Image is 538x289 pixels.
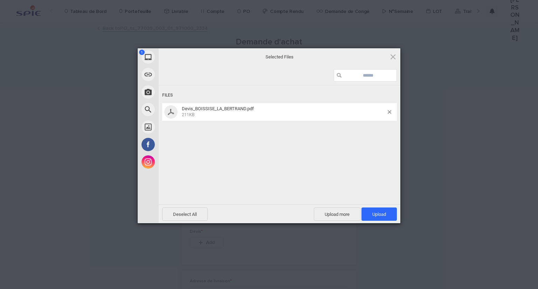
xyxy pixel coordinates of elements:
[209,54,350,60] span: Selected Files
[138,136,222,153] div: Facebook
[182,112,194,117] span: 211KB
[389,53,397,61] span: Click here or hit ESC to close picker
[314,207,360,221] span: Upload more
[138,101,222,118] div: Web Search
[180,106,388,118] span: Devis_BOISSISE_LA_BERTRAND.pdf
[138,83,222,101] div: Take Photo
[162,207,208,221] span: Deselect All
[372,212,386,217] span: Upload
[139,50,145,55] span: 1
[138,118,222,136] div: Unsplash
[138,66,222,83] div: Link (URL)
[162,89,397,102] div: Files
[361,207,397,221] span: Upload
[138,153,222,171] div: Instagram
[138,48,222,66] div: My Device
[182,106,254,111] span: Devis_BOISSISE_LA_BERTRAND.pdf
